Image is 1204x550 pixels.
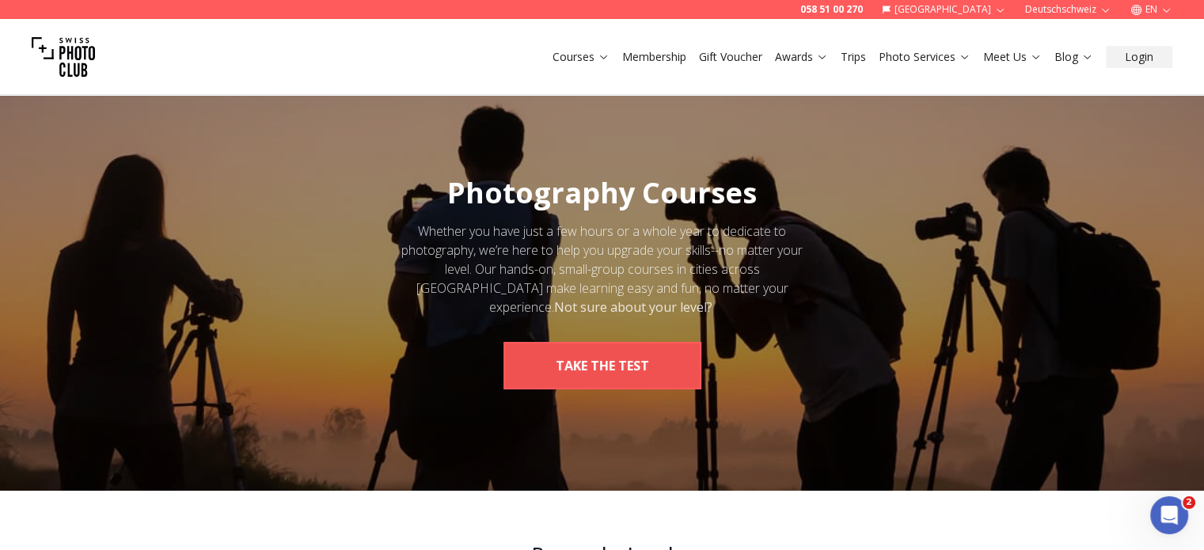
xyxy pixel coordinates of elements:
button: Courses [546,46,616,68]
img: Swiss photo club [32,25,95,89]
a: Trips [841,49,866,65]
a: Meet Us [983,49,1042,65]
a: 058 51 00 270 [800,3,863,16]
a: Photo Services [879,49,970,65]
button: Awards [769,46,834,68]
span: Photography Courses [447,173,757,212]
iframe: Intercom notifications message [887,396,1204,507]
a: Membership [622,49,686,65]
button: Login [1106,46,1172,68]
strong: Not sure about your level? [554,298,712,316]
a: Courses [553,49,610,65]
button: Blog [1048,46,1100,68]
button: Photo Services [872,46,977,68]
button: Meet Us [977,46,1048,68]
div: Whether you have just a few hours or a whole year to dedicate to photography, we’re here to help ... [387,222,818,317]
button: Membership [616,46,693,68]
button: take the test [503,342,701,389]
button: Trips [834,46,872,68]
a: Gift Voucher [699,49,762,65]
iframe: Intercom live chat [1150,496,1188,534]
span: 2 [1183,496,1195,509]
button: Gift Voucher [693,46,769,68]
a: Blog [1054,49,1093,65]
a: Awards [775,49,828,65]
